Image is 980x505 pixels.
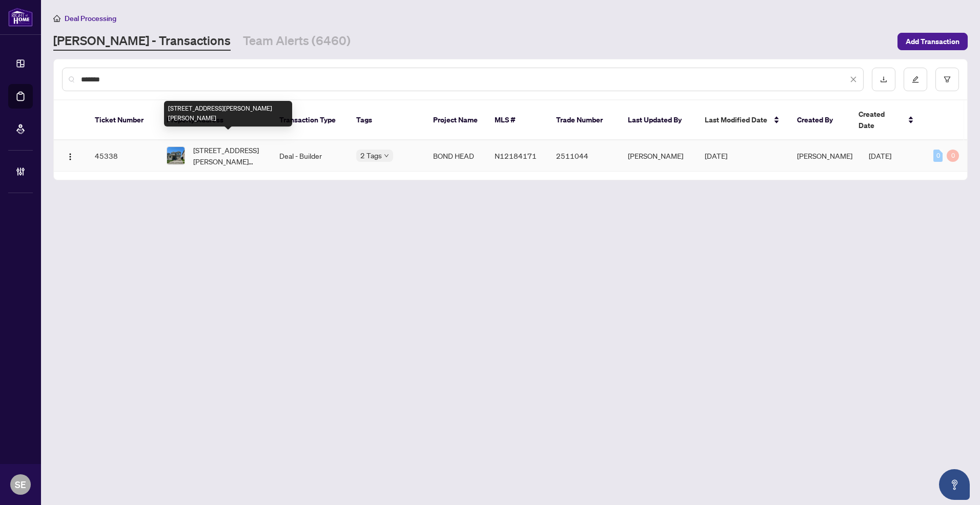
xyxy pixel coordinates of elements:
[425,140,486,172] td: BOND HEAD
[158,100,271,140] th: Property Address
[933,150,943,162] div: 0
[66,153,74,161] img: Logo
[880,76,887,83] span: download
[53,32,231,51] a: [PERSON_NAME] - Transactions
[705,114,767,125] span: Last Modified Date
[193,144,263,167] span: [STREET_ADDRESS][PERSON_NAME][PERSON_NAME]
[548,100,620,140] th: Trade Number
[912,76,919,83] span: edit
[62,148,78,164] button: Logo
[53,15,60,22] span: home
[243,32,351,51] a: Team Alerts (6460)
[850,76,857,83] span: close
[87,100,158,140] th: Ticket Number
[859,109,902,131] span: Created Date
[486,100,548,140] th: MLS #
[271,100,348,140] th: Transaction Type
[495,151,537,160] span: N12184171
[15,477,26,492] span: SE
[164,101,292,127] div: [STREET_ADDRESS][PERSON_NAME][PERSON_NAME]
[944,76,951,83] span: filter
[789,100,850,140] th: Created By
[797,151,852,160] span: [PERSON_NAME]
[348,100,425,140] th: Tags
[548,140,620,172] td: 2511044
[697,100,789,140] th: Last Modified Date
[897,33,968,50] button: Add Transaction
[904,68,927,91] button: edit
[906,33,959,50] span: Add Transaction
[425,100,486,140] th: Project Name
[167,147,185,164] img: thumbnail-img
[935,68,959,91] button: filter
[271,140,348,172] td: Deal - Builder
[87,140,158,172] td: 45338
[869,151,891,160] span: [DATE]
[947,150,959,162] div: 0
[8,8,33,27] img: logo
[850,100,922,140] th: Created Date
[360,150,382,161] span: 2 Tags
[872,68,895,91] button: download
[65,14,116,23] span: Deal Processing
[384,153,389,158] span: down
[620,140,697,172] td: [PERSON_NAME]
[705,151,727,160] span: [DATE]
[620,100,697,140] th: Last Updated By
[939,469,970,500] button: Open asap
